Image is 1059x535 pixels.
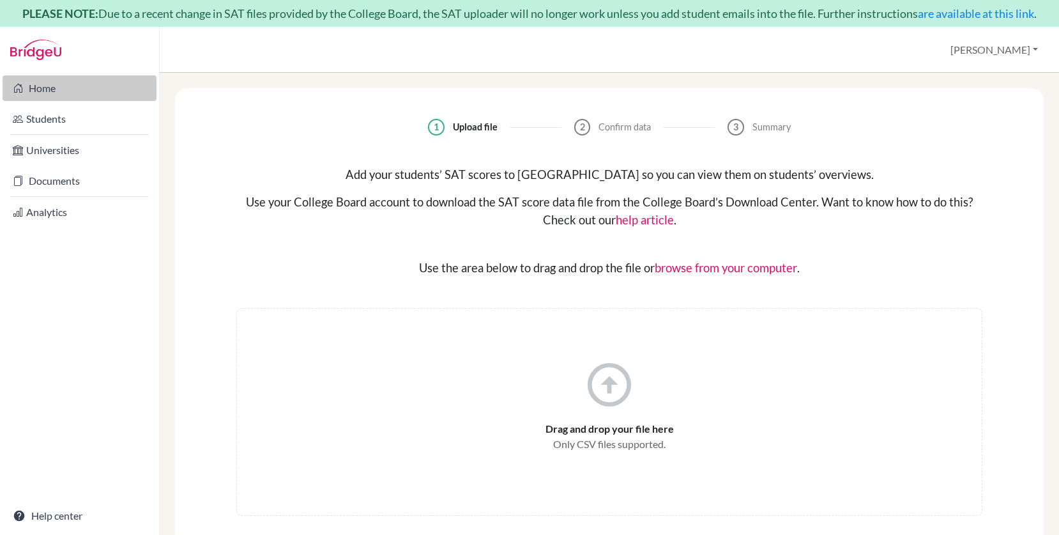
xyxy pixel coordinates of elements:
[728,119,744,136] div: 3
[3,199,156,225] a: Analytics
[553,437,666,452] span: Only CSV files supported.
[236,166,982,184] div: Add your students’ SAT scores to [GEOGRAPHIC_DATA] so you can view them on students’ overviews.
[428,119,445,136] div: 1
[598,120,651,134] div: Confirm data
[752,120,791,134] div: Summary
[3,168,156,194] a: Documents
[10,40,61,60] img: Bridge-U
[945,38,1044,62] button: [PERSON_NAME]
[583,359,636,411] i: arrow_circle_up
[3,106,156,132] a: Students
[574,119,591,136] div: 2
[236,260,982,277] div: Use the area below to drag and drop the file or .
[3,503,156,529] a: Help center
[3,75,156,101] a: Home
[545,421,674,437] span: Drag and drop your file here
[453,120,498,134] div: Upload file
[236,194,982,229] div: Use your College Board account to download the SAT score data file from the College Board’s Downl...
[3,137,156,163] a: Universities
[616,213,674,227] a: help article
